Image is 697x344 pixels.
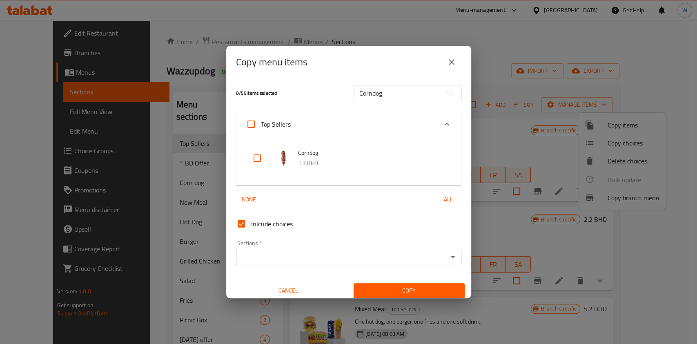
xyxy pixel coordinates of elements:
[447,251,459,263] button: Open
[241,114,291,134] label: Acknowledge
[251,219,293,229] span: Inlcude choices
[233,283,344,298] button: Cancel
[261,118,291,130] span: Top Sellers
[435,192,461,207] button: All
[236,286,341,296] span: Cancel
[354,85,443,101] input: Search in items
[236,137,461,185] div: Expand
[439,194,458,205] span: All
[298,148,445,158] span: Corndog
[354,283,465,298] button: Copy
[298,158,445,168] p: 1.3 BHD
[236,56,307,69] h2: Copy menu items
[275,150,292,166] img: Corndog
[442,52,461,72] button: close
[236,192,262,207] button: None
[239,194,259,205] span: None
[238,251,445,263] input: Select section
[236,90,344,97] h5: 0 / 56 items selected
[236,111,461,137] div: Expand
[360,286,458,296] span: Copy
